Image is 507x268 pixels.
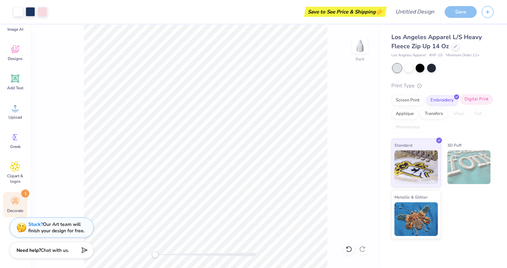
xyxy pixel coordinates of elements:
div: Digital Print [460,94,493,105]
div: Save to See Price & Shipping [306,7,385,17]
div: Rhinestones [391,122,424,132]
div: Vinyl [449,109,468,119]
img: Standard [394,150,438,184]
span: Upload [8,115,22,120]
img: Back [353,39,367,53]
div: Print Type [391,82,494,90]
div: Our Art team will finish your design for free. [28,221,85,234]
span: Metallic & Glitter [394,193,428,201]
input: Untitled Design [390,5,440,19]
span: # HF-10 [429,53,443,58]
span: Add Text [7,85,23,91]
span: 1 [21,189,29,198]
div: Transfers [420,109,447,119]
strong: Need help? [17,247,41,254]
div: Embroidery [426,95,458,106]
span: Los Angeles Apparel L/S Heavy Fleece Zip Up 14 Oz [391,33,482,50]
span: Greek [10,144,21,149]
span: Standard [394,142,412,149]
div: Screen Print [391,95,424,106]
strong: Stuck? [28,221,43,228]
img: 3D Puff [447,150,491,184]
span: Minimum Order: 12 + [446,53,480,58]
span: Los Angeles Apparel [391,53,426,58]
span: Designs [8,56,23,61]
span: Chat with us. [41,247,69,254]
img: Metallic & Glitter [394,202,438,236]
span: 3D Puff [447,142,461,149]
div: Applique [391,109,418,119]
div: Accessibility label [152,251,158,258]
span: Clipart & logos [4,173,26,184]
div: Foil [470,109,486,119]
span: 👉 [376,7,383,16]
div: Back [356,56,364,62]
span: Image AI [7,27,23,32]
span: Decorate [7,208,23,213]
